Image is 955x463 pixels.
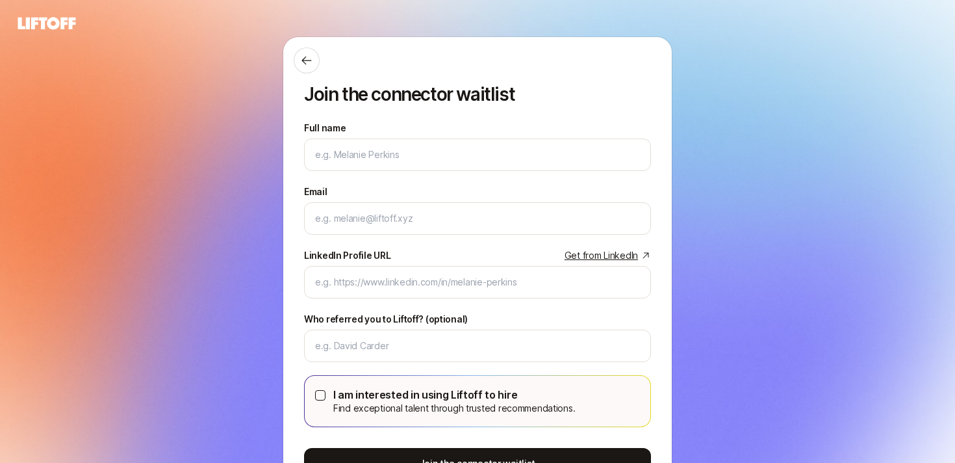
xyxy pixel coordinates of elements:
label: Full name [304,120,346,136]
a: Get from LinkedIn [565,248,651,263]
input: e.g. melanie@liftoff.xyz [315,211,640,226]
input: e.g. David Carder [315,338,640,354]
input: e.g. Melanie Perkins [315,147,640,163]
div: LinkedIn Profile URL [304,248,390,263]
p: Find exceptional talent through trusted recommendations. [333,401,575,416]
button: I am interested in using Liftoff to hireFind exceptional talent through trusted recommendations. [315,390,325,401]
p: I am interested in using Liftoff to hire [333,386,575,403]
p: Join the connector waitlist [304,84,651,105]
label: Who referred you to Liftoff? (optional) [304,311,468,327]
input: e.g. https://www.linkedin.com/in/melanie-perkins [315,274,640,290]
label: Email [304,184,327,200]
